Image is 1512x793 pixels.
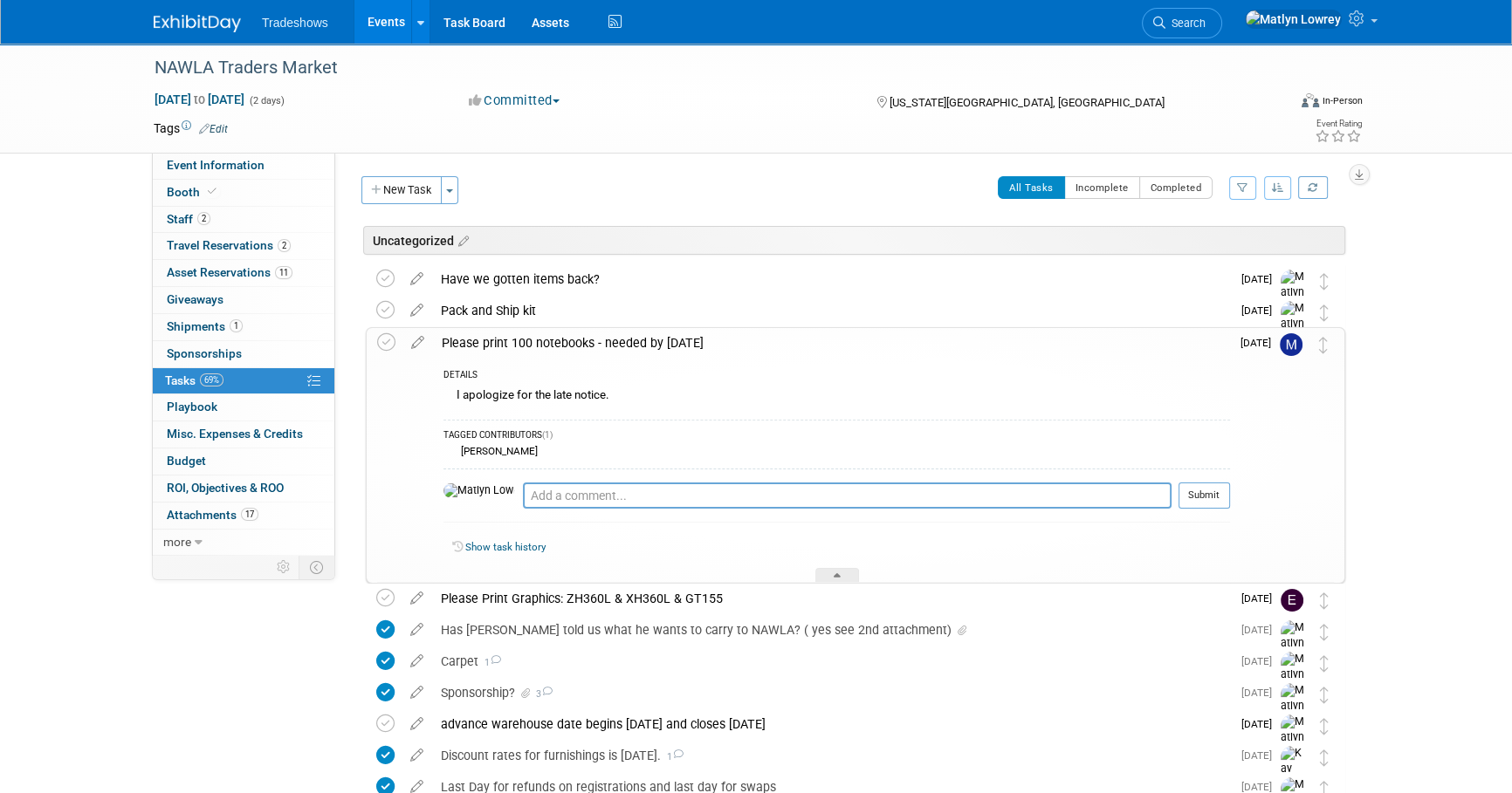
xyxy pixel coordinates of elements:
[1281,620,1307,682] img: Matlyn Lowrey
[1319,337,1328,353] i: Move task
[402,653,432,669] a: edit
[1142,8,1222,38] a: Search
[1320,624,1329,640] i: Move task
[1320,718,1329,735] i: Move task
[148,52,1260,84] div: NAWLA Traders Market
[248,95,285,106] span: (2 days)
[167,212,210,226] span: Staff
[1320,304,1329,321] i: Move task
[167,427,303,441] span: Misc. Expenses & Credits
[463,92,567,110] button: Committed
[1320,655,1329,672] i: Move task
[1241,337,1280,349] span: [DATE]
[167,158,265,172] span: Event Information
[1139,176,1213,199] button: Completed
[1241,273,1281,285] span: [DATE]
[153,394,334,420] a: Playbook
[1241,781,1281,793] span: [DATE]
[153,207,334,233] a: Staff2
[153,180,334,206] a: Booth
[432,741,1231,770] div: Discount rates for furnishings is [DATE].
[1281,652,1307,714] img: Matlyn Lowrey
[191,92,208,106] span: to
[197,212,210,225] span: 2
[1241,592,1281,605] span: [DATE]
[153,502,334,529] a: Attachments17
[443,384,1230,411] div: I apologize for the late notice.
[1281,589,1303,612] img: Elizabeth Hisaw
[167,400,217,414] span: Playbook
[163,535,191,549] span: more
[167,292,223,306] span: Giveaways
[402,716,432,732] a: edit
[154,92,245,107] span: [DATE] [DATE]
[402,303,432,318] a: edit
[167,185,220,199] span: Booth
[299,556,335,578] td: Toggle Event Tabs
[432,615,1231,645] div: Has [PERSON_NAME] told us what he wants to carry to NAWLA? ( yes see 2nd attachment)
[275,266,292,279] span: 11
[153,530,334,556] a: more
[165,373,223,387] span: Tasks
[153,475,334,502] a: ROI, Objectives & ROO
[262,16,328,30] span: Tradeshows
[1241,655,1281,667] span: [DATE]
[361,176,442,204] button: New Task
[432,584,1231,613] div: Please Print Graphics: ZH360L & XH360L & GT155
[154,120,228,137] td: Tags
[443,429,1230,444] div: TAGGED CONTRIBUTORS
[1320,687,1329,703] i: Move task
[1320,273,1329,290] i: Move task
[1298,176,1328,199] a: Refresh
[154,15,241,32] img: ExhibitDay
[402,685,432,701] a: edit
[167,265,292,279] span: Asset Reservations
[432,264,1231,294] div: Have we gotten items back?
[402,748,432,763] a: edit
[167,238,291,252] span: Travel Reservations
[402,271,432,287] a: edit
[432,646,1231,676] div: Carpet
[199,123,228,135] a: Edit
[1280,333,1302,356] img: Mike Carr
[1281,270,1307,332] img: Matlyn Lowrey
[402,591,432,606] a: edit
[1183,91,1363,117] div: Event Format
[889,96,1164,109] span: [US_STATE][GEOGRAPHIC_DATA], [GEOGRAPHIC_DATA]
[241,508,258,521] span: 17
[1320,592,1329,609] i: Move task
[153,421,334,448] a: Misc. Expenses & Credits
[167,508,258,522] span: Attachments
[443,483,514,499] img: Matlyn Lowrey
[1322,94,1363,107] div: In-Person
[153,341,334,367] a: Sponsorships
[153,260,334,286] a: Asset Reservations11
[1064,176,1140,199] button: Incomplete
[478,657,501,668] span: 1
[432,296,1231,325] div: Pack and Ship kit
[533,688,553,700] span: 3
[1241,624,1281,636] span: [DATE]
[1241,749,1281,762] span: [DATE]
[998,176,1065,199] button: All Tasks
[443,369,1230,384] div: DETAILS
[1315,120,1362,128] div: Event Rating
[661,751,684,762] span: 1
[1302,93,1319,107] img: Format-Inperson.png
[167,346,242,360] span: Sponsorships
[432,678,1231,708] div: Sponsorship?
[363,226,1345,255] div: Uncategorized
[167,454,206,468] span: Budget
[153,153,334,179] a: Event Information
[208,187,216,196] i: Booth reservation complete
[153,287,334,313] a: Giveaways
[167,319,243,333] span: Shipments
[1241,304,1281,317] span: [DATE]
[1320,749,1329,766] i: Move task
[457,445,538,457] div: [PERSON_NAME]
[167,481,284,495] span: ROI, Objectives & ROO
[1281,301,1307,363] img: Matlyn Lowrey
[200,373,223,386] span: 69%
[278,239,291,252] span: 2
[1281,714,1307,776] img: Matlyn Lowrey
